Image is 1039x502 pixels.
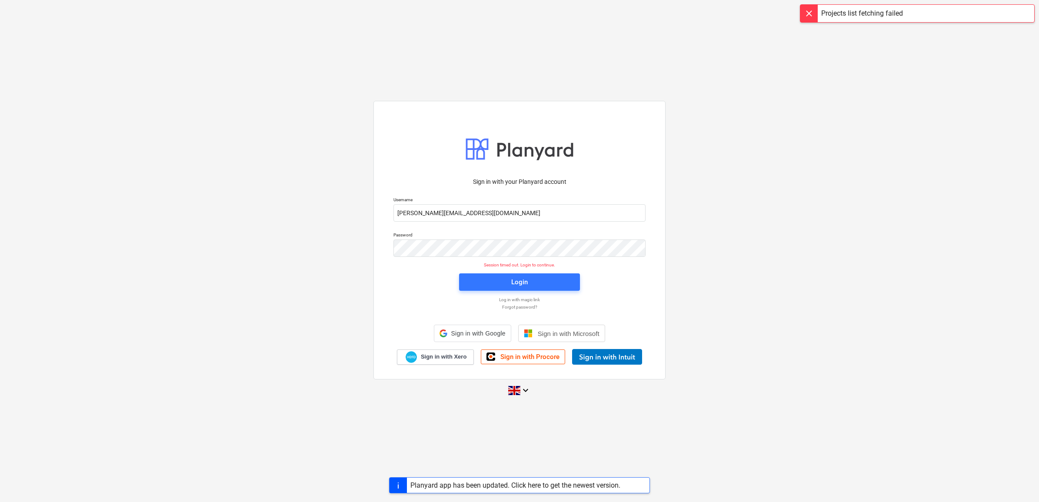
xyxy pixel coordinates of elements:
[434,325,511,342] div: Sign in with Google
[821,8,903,19] div: Projects list fetching failed
[421,353,466,361] span: Sign in with Xero
[481,349,565,364] a: Sign in with Procore
[393,197,646,204] p: Username
[410,481,620,489] div: Planyard app has been updated. Click here to get the newest version.
[393,177,646,186] p: Sign in with your Planyard account
[524,329,533,338] img: Microsoft logo
[388,262,651,268] p: Session timed out. Login to continue.
[393,232,646,239] p: Password
[393,204,646,222] input: Username
[397,349,474,365] a: Sign in with Xero
[500,353,559,361] span: Sign in with Procore
[451,330,505,337] span: Sign in with Google
[389,297,650,303] a: Log in with magic link
[459,273,580,291] button: Login
[538,330,599,337] span: Sign in with Microsoft
[406,351,417,363] img: Xero logo
[520,385,531,396] i: keyboard_arrow_down
[389,304,650,310] a: Forgot password?
[511,276,528,288] div: Login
